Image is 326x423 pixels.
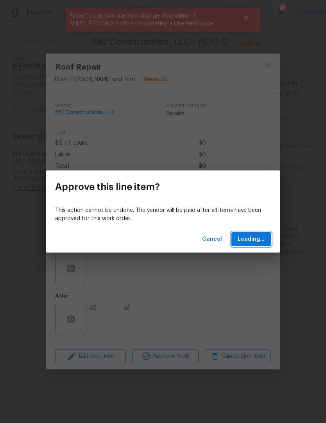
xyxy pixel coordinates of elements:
[231,232,271,247] button: Loading...
[202,235,222,244] span: Cancel
[238,235,265,244] span: Loading...
[199,232,225,247] button: Cancel
[55,206,271,223] p: This action cannot be undone. The vendor will be paid after all items have been approved for this...
[55,181,160,192] h3: Approve this line item?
